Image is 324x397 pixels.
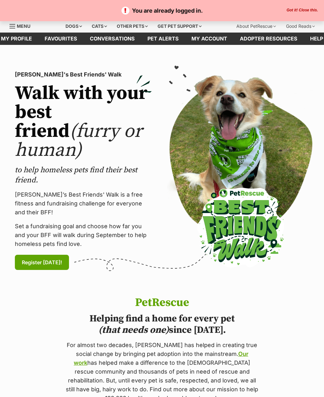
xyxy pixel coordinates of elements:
span: (furry or human) [15,119,142,162]
h1: PetRescue [65,296,259,309]
div: Other pets [112,20,152,33]
div: Cats [87,20,111,33]
a: Adopter resources [234,33,304,45]
a: Register [DATE]! [15,255,69,270]
i: (that needs one) [98,324,169,336]
p: [PERSON_NAME]'s Best Friends' Walk [15,70,152,79]
h2: Walk with your best friend [15,84,152,160]
a: Our work [74,351,248,366]
a: Menu [9,20,35,31]
span: Register [DATE]! [22,259,62,266]
div: About PetRescue [232,20,280,33]
p: [PERSON_NAME]’s Best Friends' Walk is a free fitness and fundraising challenge for everyone and t... [15,190,152,217]
a: My account [185,33,234,45]
div: Dogs [61,20,86,33]
a: Pet alerts [141,33,185,45]
h2: Helping find a home for every pet since [DATE]. [65,313,259,336]
p: Set a fundraising goal and choose how far you and your BFF will walk during September to help hom... [15,222,152,248]
div: Get pet support [153,20,206,33]
div: Good Reads [282,20,319,33]
p: to help homeless pets find their best friend. [15,165,152,185]
a: Favourites [38,33,84,45]
a: conversations [84,33,141,45]
span: Menu [17,23,30,29]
